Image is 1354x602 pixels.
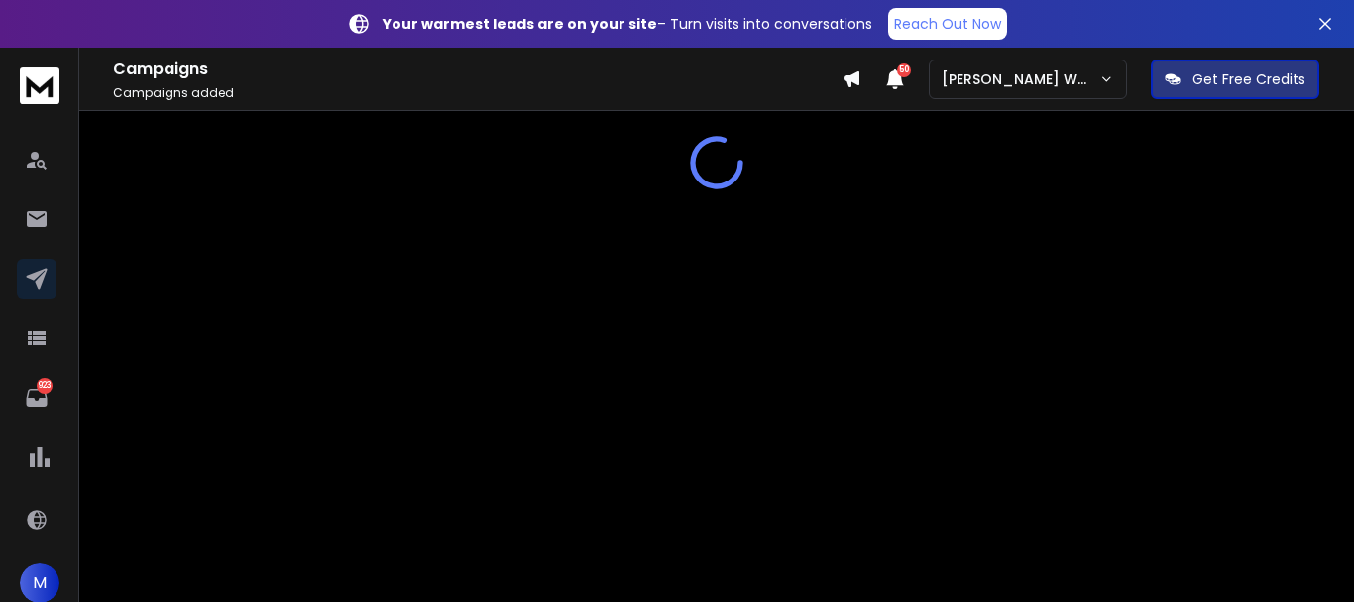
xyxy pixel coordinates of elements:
p: – Turn visits into conversations [383,14,872,34]
p: 923 [37,378,53,394]
p: Reach Out Now [894,14,1001,34]
span: 50 [897,63,911,77]
p: [PERSON_NAME] Workspace [942,69,1099,89]
p: Campaigns added [113,85,842,101]
p: Get Free Credits [1192,69,1305,89]
h1: Campaigns [113,58,842,81]
a: 923 [17,378,56,418]
img: logo [20,67,59,104]
a: Reach Out Now [888,8,1007,40]
strong: Your warmest leads are on your site [383,14,657,34]
button: Get Free Credits [1151,60,1319,99]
